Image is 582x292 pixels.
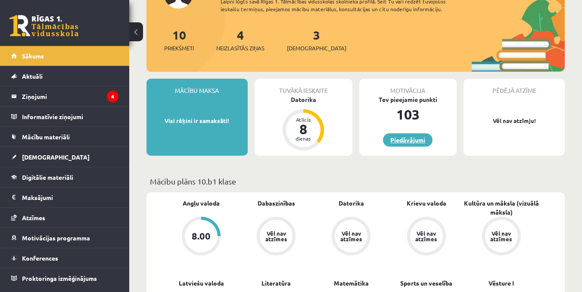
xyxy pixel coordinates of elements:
[389,217,464,257] a: Vēl nav atzīmes
[11,107,118,126] a: Informatīvie ziņojumi
[22,254,58,262] span: Konferences
[383,133,433,147] a: Piedāvājumi
[314,217,389,257] a: Vēl nav atzīmes
[255,95,352,104] div: Datorika
[468,117,560,125] p: Vēl nav atzīmju!
[258,199,295,208] a: Dabaszinības
[151,117,243,125] p: Visi rēķini ir samaksāti!
[216,44,265,52] span: Neizlasītās ziņas
[11,46,118,66] a: Sākums
[22,72,43,80] span: Aktuāli
[11,147,118,167] a: [DEMOGRAPHIC_DATA]
[359,104,457,125] div: 103
[11,127,118,147] a: Mācību materiāli
[464,79,565,95] div: Pēdējā atzīme
[489,231,514,242] div: Vēl nav atzīmes
[489,279,514,288] a: Vēsture I
[179,279,224,288] a: Latviešu valoda
[22,86,118,106] legend: Ziņojumi
[464,199,539,217] a: Kultūra un māksla (vizuālā māksla)
[11,268,118,288] a: Proktoringa izmēģinājums
[22,133,70,141] span: Mācību materiāli
[11,228,118,248] a: Motivācijas programma
[9,15,78,37] a: Rīgas 1. Tālmācības vidusskola
[22,214,45,221] span: Atzīmes
[264,231,288,242] div: Vēl nav atzīmes
[255,95,352,152] a: Datorika Atlicis 8 dienas
[339,199,364,208] a: Datorika
[11,66,118,86] a: Aktuāli
[183,199,220,208] a: Angļu valoda
[290,136,316,141] div: dienas
[146,79,248,95] div: Mācību maksa
[22,153,90,161] span: [DEMOGRAPHIC_DATA]
[192,231,211,241] div: 8.00
[22,173,73,181] span: Digitālie materiāli
[239,217,314,257] a: Vēl nav atzīmes
[11,86,118,106] a: Ziņojumi4
[11,167,118,187] a: Digitālie materiāli
[359,95,457,104] div: Tev pieejamie punkti
[290,117,316,122] div: Atlicis
[255,79,352,95] div: Tuvākā ieskaite
[11,208,118,227] a: Atzīmes
[22,274,97,282] span: Proktoringa izmēģinājums
[290,122,316,136] div: 8
[150,175,561,187] p: Mācību plāns 10.b1 klase
[287,27,346,52] a: 3[DEMOGRAPHIC_DATA]
[11,248,118,268] a: Konferences
[22,187,118,207] legend: Maksājumi
[359,79,457,95] div: Motivācija
[414,231,439,242] div: Vēl nav atzīmes
[11,187,118,207] a: Maksājumi
[339,231,363,242] div: Vēl nav atzīmes
[164,27,194,52] a: 10Priekšmeti
[107,91,118,102] i: 4
[164,217,239,257] a: 8.00
[407,199,446,208] a: Krievu valoda
[464,217,539,257] a: Vēl nav atzīmes
[22,107,118,126] legend: Informatīvie ziņojumi
[334,279,369,288] a: Matemātika
[164,44,194,52] span: Priekšmeti
[22,52,44,60] span: Sākums
[261,279,291,288] a: Literatūra
[22,234,90,242] span: Motivācijas programma
[216,27,265,52] a: 4Neizlasītās ziņas
[400,279,452,288] a: Sports un veselība
[287,44,346,52] span: [DEMOGRAPHIC_DATA]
